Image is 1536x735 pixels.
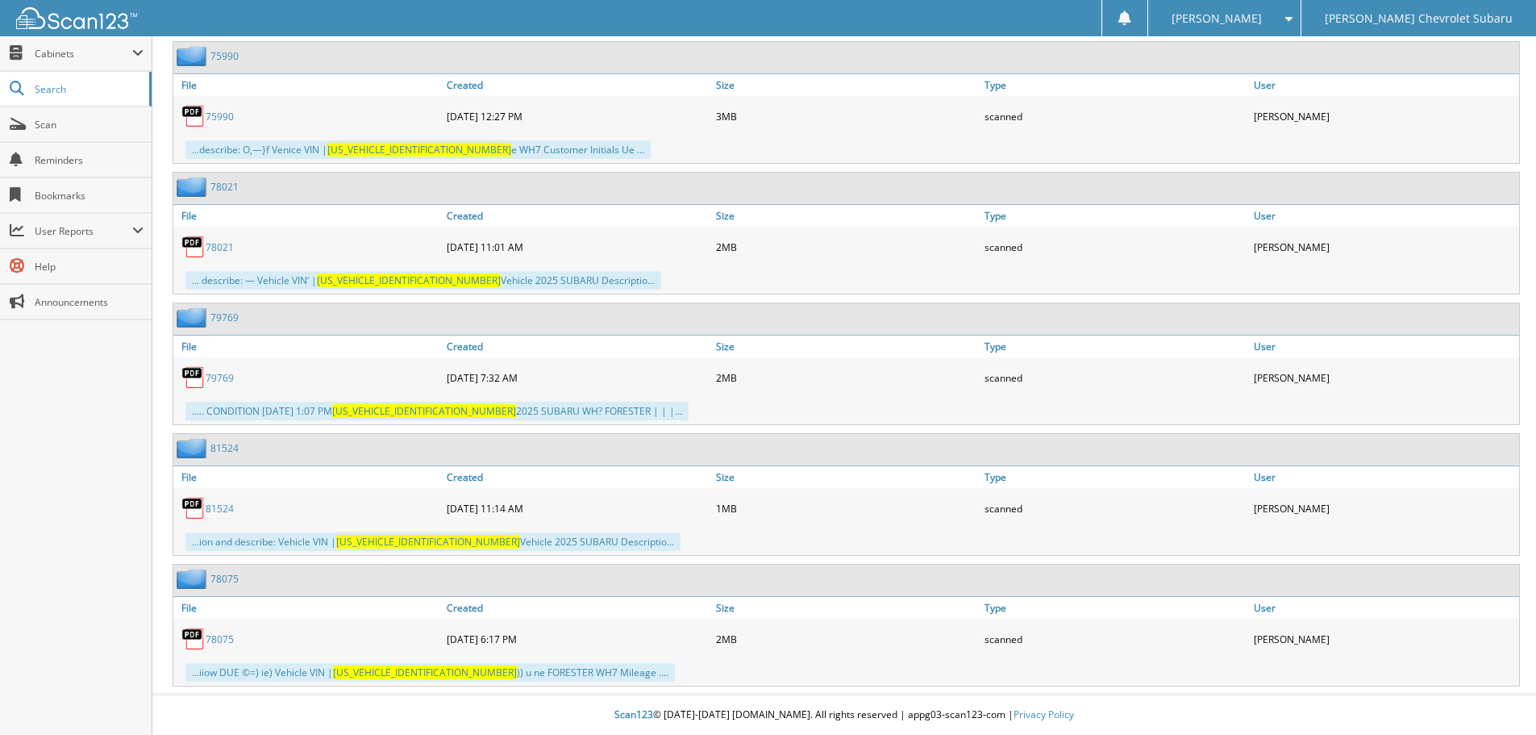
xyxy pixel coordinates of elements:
a: 81524 [206,502,234,516]
span: Search [35,82,141,96]
span: [PERSON_NAME] Chevrolet Subaru [1325,14,1513,23]
span: [US_VEHICLE_IDENTIFICATION_NUMBER] [327,143,511,157]
div: scanned [980,361,1250,394]
div: ... describe: — Vehicle VIN’ | Vehicle 2025 SUBARU Descriptio... [185,271,661,290]
a: File [173,74,443,96]
a: User [1250,336,1519,357]
img: PDF.png [181,627,206,651]
a: File [173,466,443,488]
img: PDF.png [181,104,206,128]
a: Created [443,597,712,619]
a: User [1250,205,1519,227]
span: Bookmarks [35,189,144,203]
a: 78075 [206,633,234,646]
div: [PERSON_NAME] [1250,100,1519,132]
a: 75990 [206,110,234,123]
a: 81524 [210,441,239,455]
span: [US_VEHICLE_IDENTIFICATION_NUMBER] [333,666,517,679]
a: Size [712,74,981,96]
span: Announcements [35,295,144,309]
img: PDF.png [181,235,206,259]
div: [DATE] 7:32 AM [443,361,712,394]
a: File [173,336,443,357]
div: [PERSON_NAME] [1250,231,1519,263]
span: Reminders [35,153,144,167]
a: Created [443,205,712,227]
div: ..... CONDITION [DATE] 1:07 PM 2025 SUBARU WH? FORESTER | | |... [185,402,689,420]
a: Created [443,336,712,357]
a: Created [443,74,712,96]
img: PDF.png [181,496,206,520]
a: Type [980,466,1250,488]
div: [PERSON_NAME] [1250,623,1519,655]
span: [US_VEHICLE_IDENTIFICATION_NUMBER] [317,274,501,287]
div: [DATE] 12:27 PM [443,100,712,132]
img: folder2.png [177,307,210,328]
div: [DATE] 11:14 AM [443,492,712,524]
div: 2MB [712,361,981,394]
a: 78075 [210,572,239,586]
span: User Reports [35,224,132,238]
a: Size [712,466,981,488]
a: Size [712,336,981,357]
a: Type [980,205,1250,227]
div: scanned [980,100,1250,132]
img: folder2.png [177,438,210,458]
span: [PERSON_NAME] [1172,14,1262,23]
img: PDF.png [181,365,206,390]
div: 1MB [712,492,981,524]
div: © [DATE]-[DATE] [DOMAIN_NAME]. All rights reserved | appg03-scan123-com | [152,695,1536,735]
img: folder2.png [177,569,210,589]
div: 2MB [712,231,981,263]
a: Type [980,336,1250,357]
a: Size [712,205,981,227]
img: folder2.png [177,46,210,66]
a: User [1250,597,1519,619]
a: Privacy Policy [1014,708,1074,721]
span: Help [35,260,144,274]
a: 78021 [206,240,234,254]
span: [US_VEHICLE_IDENTIFICATION_NUMBER] [336,535,520,549]
a: Size [712,597,981,619]
a: 79769 [206,371,234,385]
div: scanned [980,623,1250,655]
a: 79769 [210,311,239,324]
img: folder2.png [177,177,210,197]
span: [US_VEHICLE_IDENTIFICATION_NUMBER] [332,404,516,418]
a: File [173,205,443,227]
span: Scan [35,118,144,132]
iframe: Chat Widget [1455,658,1536,735]
span: Cabinets [35,47,132,61]
a: Type [980,597,1250,619]
div: ...ion and describe: Vehicle VIN | Vehicle 2025 SUBARU Descriptio... [185,532,681,551]
div: ...describe: O,—}f Venice VIN | e WH7 Customer Initials Ue ... [185,140,651,159]
a: File [173,597,443,619]
div: ...iiow DUE ©=) ie) Vehicle VIN | )) u ne FORESTER WH7 Mileage .... [185,663,675,682]
div: [DATE] 6:17 PM [443,623,712,655]
img: scan123-logo-white.svg [16,7,137,29]
div: [PERSON_NAME] [1250,492,1519,524]
a: Created [443,466,712,488]
span: Scan123 [614,708,653,721]
div: [PERSON_NAME] [1250,361,1519,394]
a: User [1250,466,1519,488]
div: 3MB [712,100,981,132]
div: scanned [980,231,1250,263]
a: User [1250,74,1519,96]
a: 78021 [210,180,239,194]
div: scanned [980,492,1250,524]
div: [DATE] 11:01 AM [443,231,712,263]
a: Type [980,74,1250,96]
a: 75990 [210,49,239,63]
div: 2MB [712,623,981,655]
